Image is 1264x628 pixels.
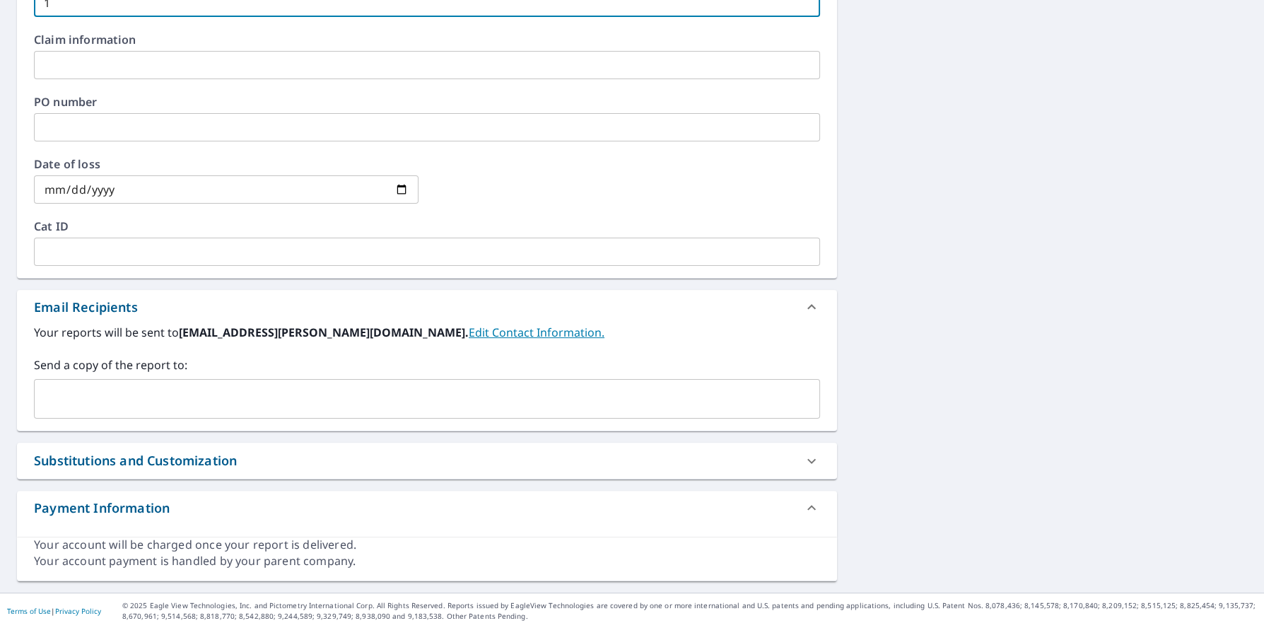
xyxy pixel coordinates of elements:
div: Email Recipients [34,298,138,317]
b: [EMAIL_ADDRESS][PERSON_NAME][DOMAIN_NAME]. [179,325,469,340]
label: PO number [34,96,820,107]
a: Terms of Use [7,606,51,616]
label: Date of loss [34,158,419,170]
div: Email Recipients [17,290,837,324]
p: | [7,607,101,615]
label: Your reports will be sent to [34,324,820,341]
label: Cat ID [34,221,820,232]
a: EditContactInfo [469,325,604,340]
div: Payment Information [17,491,837,525]
div: Substitutions and Customization [17,443,837,479]
div: Substitutions and Customization [34,451,237,470]
p: © 2025 Eagle View Technologies, Inc. and Pictometry International Corp. All Rights Reserved. Repo... [122,600,1257,622]
label: Send a copy of the report to: [34,356,820,373]
div: Payment Information [34,499,170,518]
div: Your account will be charged once your report is delivered. [34,537,820,553]
a: Privacy Policy [55,606,101,616]
label: Claim information [34,34,820,45]
div: Your account payment is handled by your parent company. [34,553,820,569]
